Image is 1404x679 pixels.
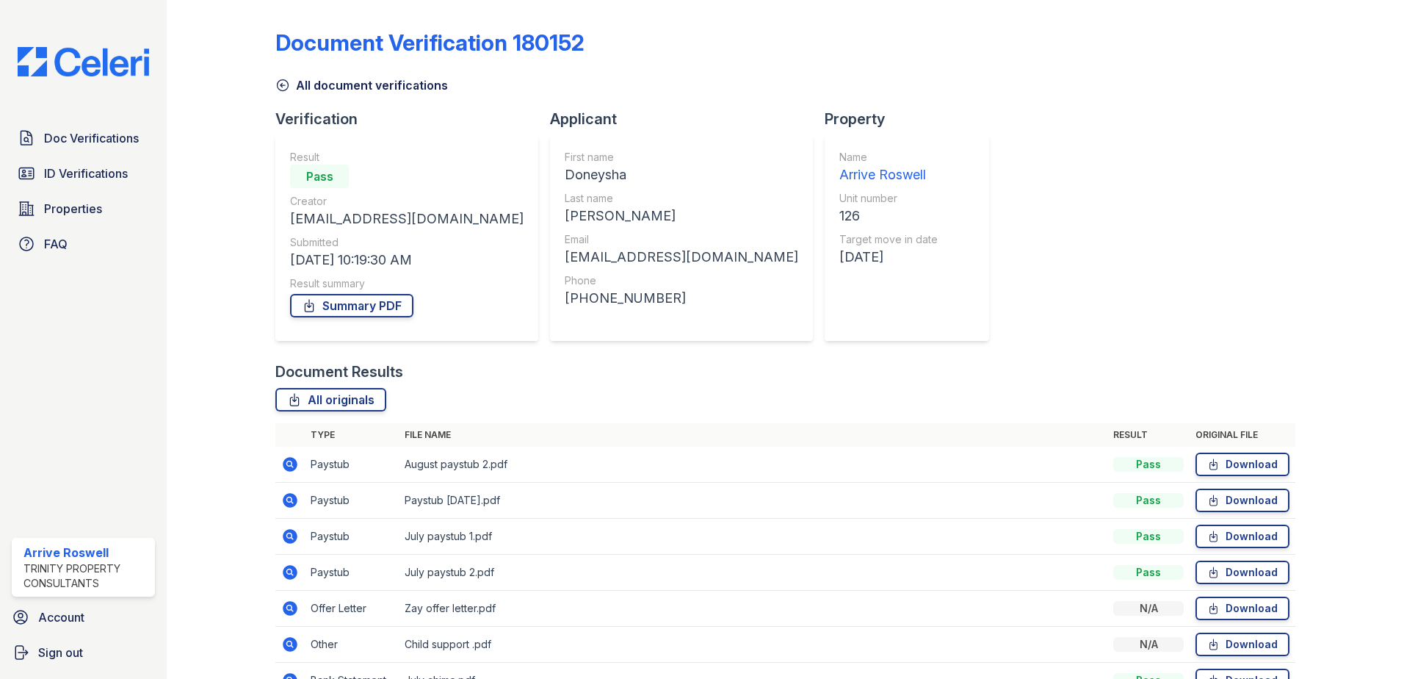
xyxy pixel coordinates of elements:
div: [PHONE_NUMBER] [565,288,798,309]
a: All originals [275,388,386,412]
div: Document Results [275,362,403,382]
a: Download [1195,561,1289,584]
div: Phone [565,273,798,288]
a: Account [6,603,161,632]
div: [EMAIL_ADDRESS][DOMAIN_NAME] [565,247,798,267]
div: 126 [839,206,938,226]
div: Trinity Property Consultants [23,561,149,591]
div: First name [565,150,798,165]
span: Account [38,608,84,626]
a: Download [1195,453,1289,476]
a: Sign out [6,638,161,667]
a: FAQ [12,229,155,259]
div: Verification [275,109,550,129]
div: Name [839,150,938,165]
div: Target move in date [839,232,938,247]
td: July paystub 2.pdf [399,555,1107,591]
a: Name Arrive Roswell [839,150,938,185]
th: File name [399,423,1107,447]
td: Other [305,627,399,663]
div: [PERSON_NAME] [565,206,798,226]
div: Pass [1113,565,1184,580]
a: Doc Verifications [12,123,155,153]
div: [DATE] [839,247,938,267]
td: Child support .pdf [399,627,1107,663]
div: Document Verification 180152 [275,29,585,56]
td: Paystub [305,483,399,519]
img: CE_Logo_Blue-a8612792a0a2168367f1c8372b55b34899dd931a85d93a1a3d3e32e68fde9ad4.png [6,47,161,76]
span: Doc Verifications [44,129,139,147]
div: Pass [1113,529,1184,544]
a: All document verifications [275,76,448,94]
a: Properties [12,194,155,223]
div: Email [565,232,798,247]
div: Applicant [550,109,825,129]
td: Zay offer letter.pdf [399,591,1107,627]
div: Last name [565,191,798,206]
span: Sign out [38,644,83,661]
div: Submitted [290,235,524,250]
div: Creator [290,194,524,209]
div: Arrive Roswell [23,544,149,561]
th: Original file [1190,423,1295,447]
div: [DATE] 10:19:30 AM [290,250,524,270]
td: Paystub [305,519,399,555]
div: Unit number [839,191,938,206]
a: Summary PDF [290,294,413,317]
td: Paystub [305,447,399,483]
div: Doneysha [565,165,798,185]
td: Paystub [DATE].pdf [399,483,1107,519]
th: Result [1107,423,1190,447]
a: Download [1195,489,1289,512]
a: Download [1195,633,1289,656]
a: Download [1195,597,1289,620]
div: Result [290,150,524,165]
div: N/A [1113,637,1184,652]
div: [EMAIL_ADDRESS][DOMAIN_NAME] [290,209,524,229]
div: Property [825,109,1001,129]
div: Pass [1113,493,1184,508]
div: Arrive Roswell [839,165,938,185]
th: Type [305,423,399,447]
td: Paystub [305,555,399,591]
div: Pass [290,165,349,188]
td: July paystub 1.pdf [399,519,1107,555]
span: ID Verifications [44,165,128,182]
td: August paystub 2.pdf [399,447,1107,483]
div: N/A [1113,601,1184,616]
div: Result summary [290,276,524,291]
span: FAQ [44,235,68,253]
div: Pass [1113,457,1184,472]
span: Properties [44,200,102,218]
a: Download [1195,525,1289,548]
td: Offer Letter [305,591,399,627]
a: ID Verifications [12,159,155,188]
